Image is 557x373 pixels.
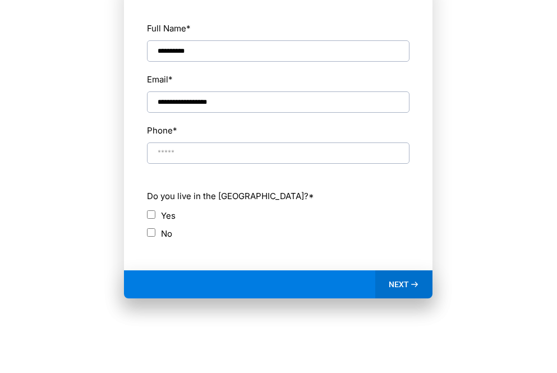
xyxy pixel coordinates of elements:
span: NEXT [389,279,409,289]
label: Email [147,72,173,87]
label: Full Name [147,21,191,36]
label: Do you live in the [GEOGRAPHIC_DATA]? [147,188,409,204]
label: Phone [147,123,177,138]
label: Yes [161,208,176,223]
label: No [161,226,172,241]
